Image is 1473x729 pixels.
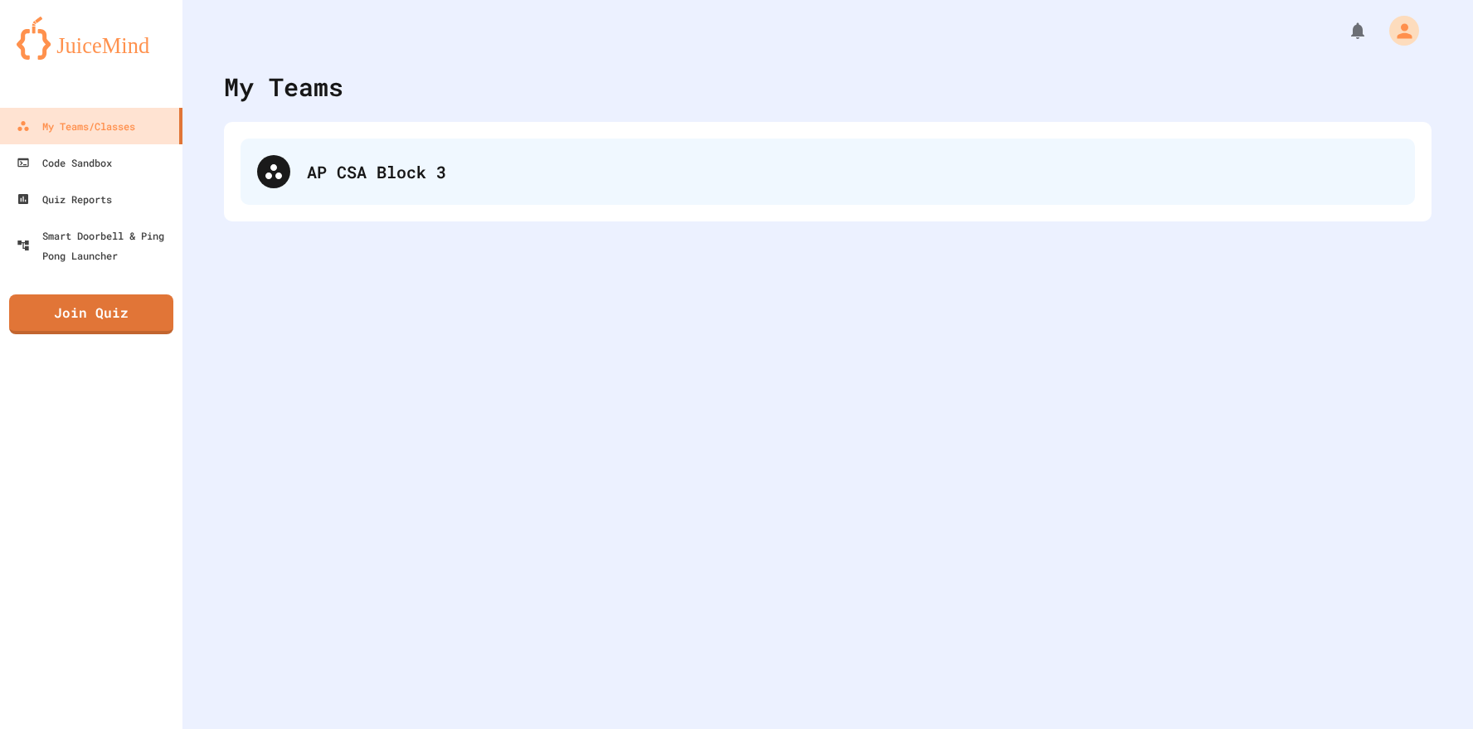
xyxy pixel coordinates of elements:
div: AP CSA Block 3 [241,139,1415,205]
div: Smart Doorbell & Ping Pong Launcher [17,226,176,265]
div: My Notifications [1317,17,1372,45]
div: My Teams [224,68,343,105]
div: Quiz Reports [17,189,112,209]
div: AP CSA Block 3 [307,159,1398,184]
div: My Teams/Classes [17,116,135,136]
img: logo-orange.svg [17,17,166,60]
a: Join Quiz [9,294,173,334]
div: Code Sandbox [17,153,112,173]
div: My Account [1372,12,1423,50]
